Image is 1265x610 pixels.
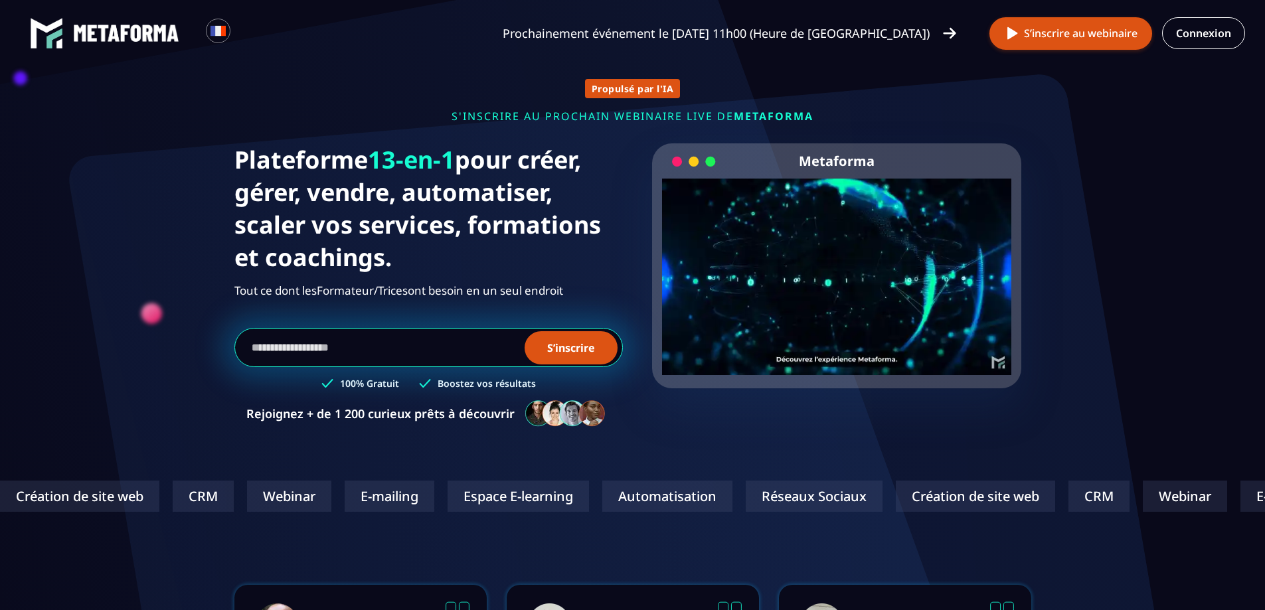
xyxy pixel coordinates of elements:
div: Réseaux Sociaux [744,481,881,512]
img: logo [73,25,179,42]
img: community-people [521,400,610,427]
img: checked [419,377,431,390]
img: loading [672,155,716,168]
p: Prochainement événement le [DATE] 11h00 (Heure de [GEOGRAPHIC_DATA]) [503,24,930,42]
h1: Plateforme pour créer, gérer, vendre, automatiser, scaler vos services, formations et coachings. [234,143,623,273]
p: Propulsé par l'IA [592,82,674,95]
div: Webinar [246,481,330,512]
img: logo [30,17,63,50]
img: play [1004,25,1021,42]
h3: Boostez vos résultats [438,377,536,390]
p: s'inscrire au prochain webinaire live de [234,109,1031,123]
video: Your browser does not support the video tag. [662,179,1012,353]
div: Création de site web [894,481,1054,512]
a: Connexion [1162,17,1245,49]
button: S’inscrire au webinaire [989,17,1152,50]
div: CRM [1067,481,1128,512]
div: Espace E-learning [446,481,588,512]
input: Search for option [242,25,252,41]
div: E-mailing [343,481,433,512]
img: fr [210,23,226,39]
div: Webinar [1141,481,1226,512]
p: Rejoignez + de 1 200 curieux prêts à découvrir [246,406,515,421]
span: Formateur/Trices [317,280,408,301]
button: S’inscrire [525,331,618,364]
span: 13-en-1 [368,143,455,176]
h2: Metaforma [799,143,875,179]
div: Search for option [230,19,263,48]
h3: 100% Gratuit [340,377,399,390]
img: checked [321,377,333,390]
img: arrow-right [943,26,956,40]
div: CRM [171,481,232,512]
span: METAFORMA [734,109,813,123]
h2: Tout ce dont les ont besoin en un seul endroit [234,280,623,301]
div: Automatisation [601,481,731,512]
